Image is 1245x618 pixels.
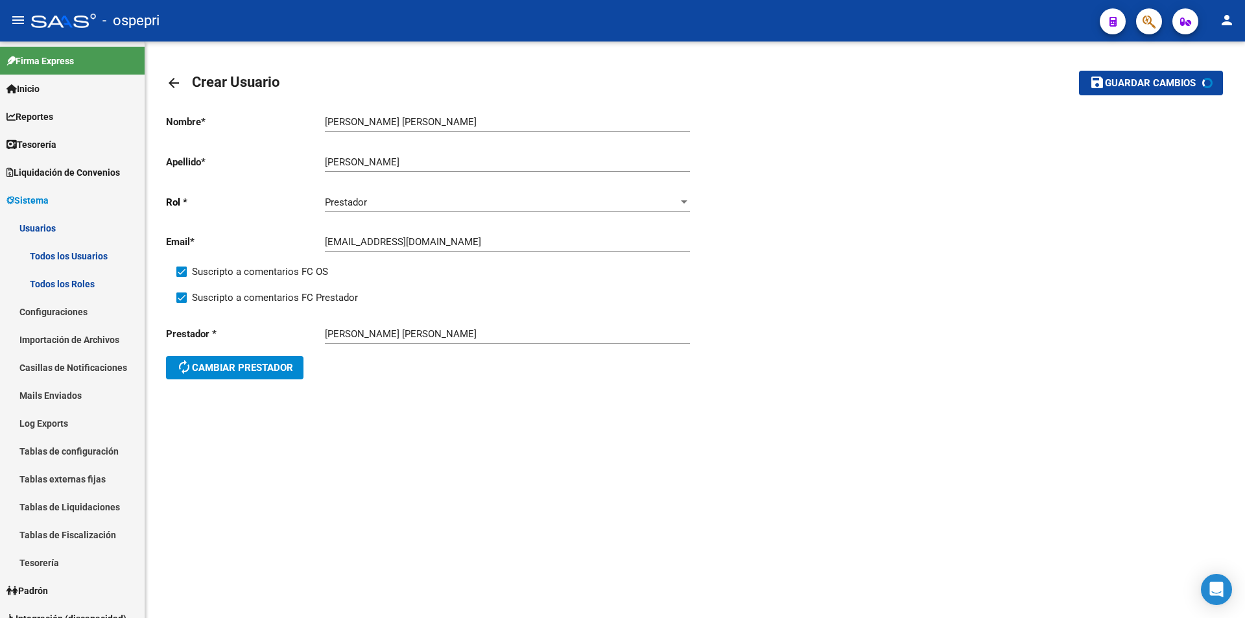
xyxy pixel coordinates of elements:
[166,155,325,169] p: Apellido
[176,359,192,375] mat-icon: autorenew
[325,196,367,208] span: Prestador
[166,195,325,209] p: Rol *
[1089,75,1105,90] mat-icon: save
[102,6,160,35] span: - ospepri
[6,193,49,208] span: Sistema
[166,356,303,379] button: Cambiar prestador
[166,115,325,129] p: Nombre
[6,110,53,124] span: Reportes
[6,165,120,180] span: Liquidación de Convenios
[1079,71,1223,95] button: Guardar cambios
[192,264,328,279] span: Suscripto a comentarios FC OS
[166,235,325,249] p: Email
[6,82,40,96] span: Inicio
[192,74,279,90] span: Crear Usuario
[166,327,325,341] p: Prestador *
[10,12,26,28] mat-icon: menu
[1201,574,1232,605] div: Open Intercom Messenger
[6,54,74,68] span: Firma Express
[1219,12,1235,28] mat-icon: person
[6,584,48,598] span: Padrón
[6,137,56,152] span: Tesorería
[1105,78,1196,89] span: Guardar cambios
[166,75,182,91] mat-icon: arrow_back
[192,290,358,305] span: Suscripto a comentarios FC Prestador
[176,362,293,374] span: Cambiar prestador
